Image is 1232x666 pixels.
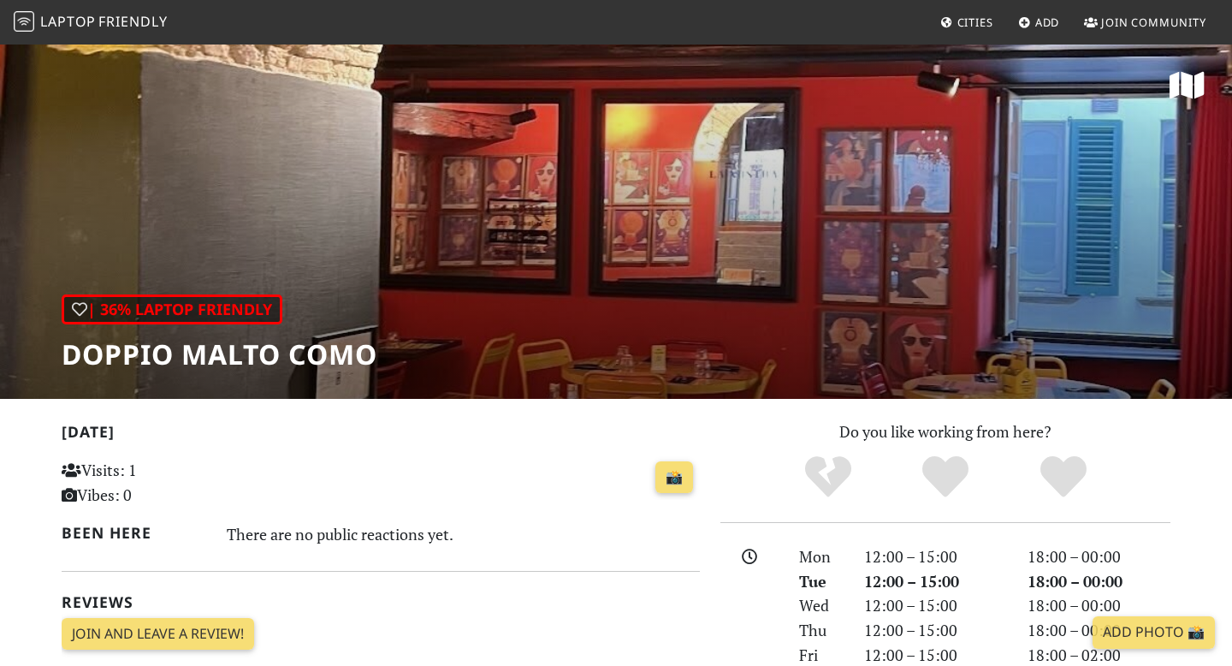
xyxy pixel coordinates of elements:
[62,618,254,651] a: Join and leave a review!
[1011,7,1067,38] a: Add
[227,520,701,548] div: There are no public reactions yet.
[1101,15,1206,30] span: Join Community
[62,423,700,448] h2: [DATE]
[789,544,854,569] div: Mon
[14,8,168,38] a: LaptopFriendly LaptopFriendly
[789,593,854,618] div: Wed
[1077,7,1213,38] a: Join Community
[789,569,854,594] div: Tue
[1004,454,1122,501] div: Definitely!
[62,338,377,371] h1: Doppio Malto Como
[1017,569,1181,594] div: 18:00 – 00:00
[1017,618,1181,643] div: 18:00 – 00:00
[1093,616,1215,649] a: Add Photo 📸
[854,618,1017,643] div: 12:00 – 15:00
[854,593,1017,618] div: 12:00 – 15:00
[957,15,993,30] span: Cities
[62,524,206,542] h2: Been here
[854,569,1017,594] div: 12:00 – 15:00
[40,12,96,31] span: Laptop
[655,461,693,494] a: 📸
[769,454,887,501] div: No
[1017,544,1181,569] div: 18:00 – 00:00
[14,11,34,32] img: LaptopFriendly
[62,458,261,508] p: Visits: 1 Vibes: 0
[62,294,282,324] div: | 36% Laptop Friendly
[1035,15,1060,30] span: Add
[720,419,1170,444] p: Do you like working from here?
[1017,593,1181,618] div: 18:00 – 00:00
[886,454,1004,501] div: Yes
[62,593,700,611] h2: Reviews
[789,618,854,643] div: Thu
[854,544,1017,569] div: 12:00 – 15:00
[98,12,167,31] span: Friendly
[933,7,1000,38] a: Cities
